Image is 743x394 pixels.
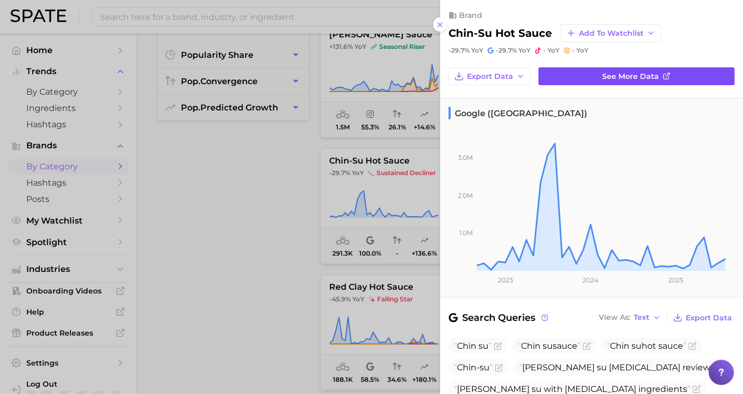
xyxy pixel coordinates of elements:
button: Add to Watchlist [561,24,661,42]
button: Flag as miscategorized or irrelevant [583,342,591,350]
span: Export Data [686,314,732,322]
span: YoY [518,46,531,55]
button: Export Data [449,67,531,85]
span: View As [599,315,630,320]
span: - [572,46,575,54]
span: YoY [471,46,483,55]
span: Export Data [467,72,513,81]
a: See more data [538,67,735,85]
tspan: 2023 [498,276,513,284]
span: sauce [553,341,577,351]
span: Add to Watchlist [579,29,644,38]
button: Export Data [670,310,735,325]
span: Chin su [607,341,686,351]
tspan: 2025 [668,276,684,284]
span: Google ([GEOGRAPHIC_DATA]) [449,107,587,119]
span: sauce [658,341,683,351]
button: View AsText [596,311,664,325]
span: Chin-su [457,362,490,372]
span: Search Queries [449,310,550,325]
span: See more data [603,72,659,81]
span: YoY [547,46,559,55]
span: -29.7% [496,46,517,54]
button: Flag as miscategorized or irrelevant [494,342,502,350]
button: Flag as miscategorized or irrelevant [495,363,503,372]
button: Flag as miscategorized or irrelevant [688,342,697,350]
span: YoY [576,46,588,55]
span: [PERSON_NAME] su with [MEDICAL_DATA] ingredients [454,384,690,394]
tspan: 2024 [583,276,598,284]
span: brand [459,11,482,20]
span: -29.7% [449,46,470,54]
button: Flag as miscategorized or irrelevant [693,385,701,393]
span: Text [634,315,649,320]
span: [PERSON_NAME] su [MEDICAL_DATA] review [519,362,714,372]
span: Chin su [454,341,492,351]
h2: chin-su hot sauce [449,27,552,39]
span: hot [642,341,656,351]
span: Chin su [518,341,581,351]
span: - [543,46,546,54]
